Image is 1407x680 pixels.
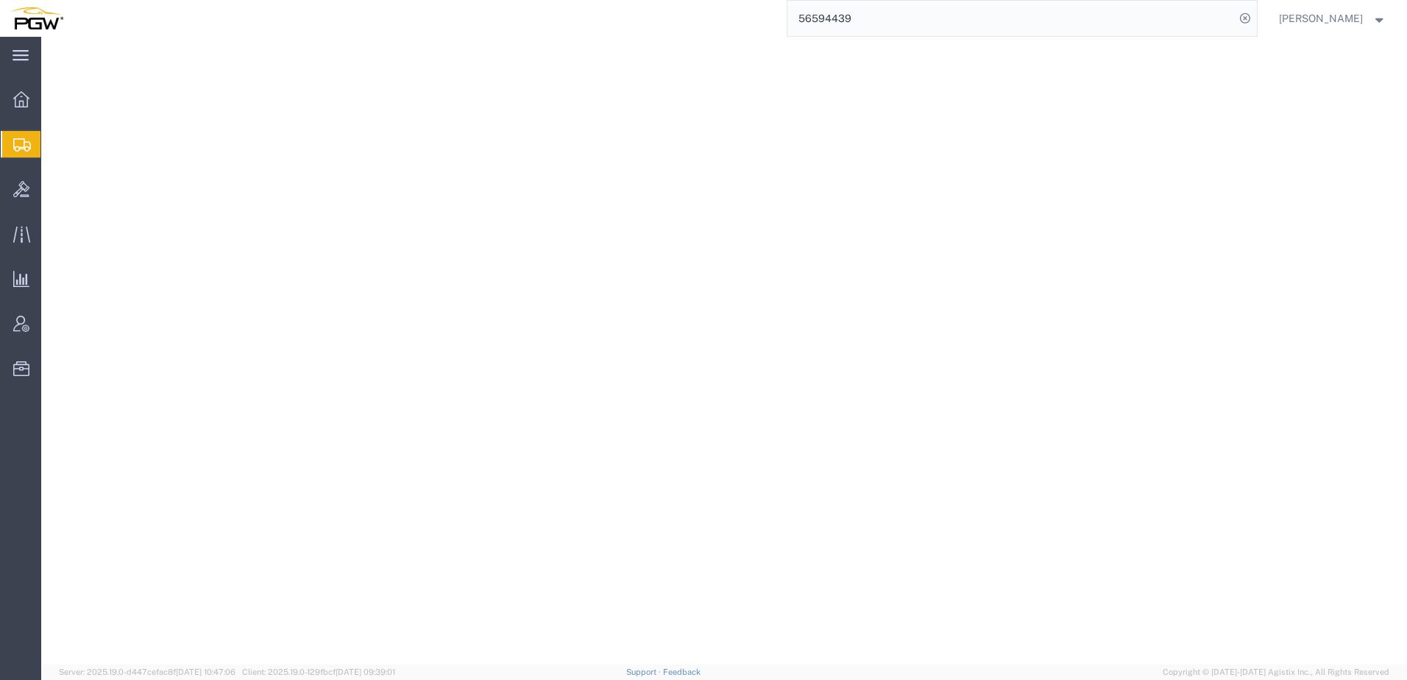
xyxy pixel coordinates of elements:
[242,667,395,676] span: Client: 2025.19.0-129fbcf
[41,37,1407,665] iframe: FS Legacy Container
[626,667,663,676] a: Support
[1278,10,1387,27] button: [PERSON_NAME]
[176,667,235,676] span: [DATE] 10:47:06
[10,7,63,29] img: logo
[336,667,395,676] span: [DATE] 09:39:01
[1279,10,1363,26] span: Amber Hickey
[787,1,1235,36] input: Search for shipment number, reference number
[1163,666,1389,679] span: Copyright © [DATE]-[DATE] Agistix Inc., All Rights Reserved
[59,667,235,676] span: Server: 2025.19.0-d447cefac8f
[663,667,701,676] a: Feedback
